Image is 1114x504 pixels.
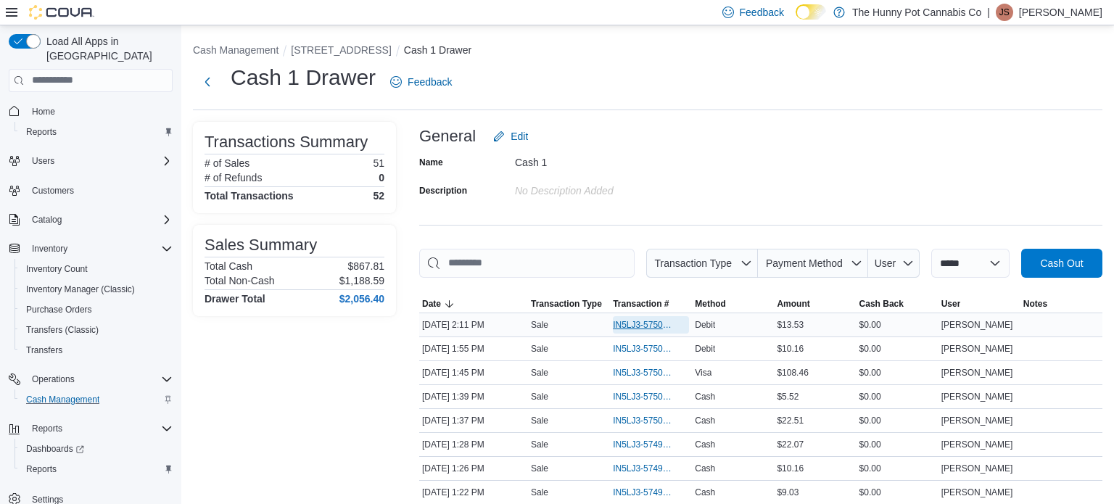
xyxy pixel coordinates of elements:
[205,260,252,272] h6: Total Cash
[32,185,74,197] span: Customers
[941,319,1013,331] span: [PERSON_NAME]
[774,295,856,313] button: Amount
[419,185,467,197] label: Description
[857,436,938,453] div: $0.00
[613,484,689,501] button: IN5LJ3-5749891
[193,43,1102,60] nav: An example of EuiBreadcrumbs
[857,460,938,477] div: $0.00
[740,5,784,20] span: Feedback
[777,319,804,331] span: $13.53
[26,126,57,138] span: Reports
[613,298,669,310] span: Transaction #
[32,373,75,385] span: Operations
[613,319,674,331] span: IN5LJ3-5750230
[777,439,804,450] span: $22.07
[3,151,178,171] button: Users
[695,367,711,379] span: Visa
[987,4,990,21] p: |
[26,263,88,275] span: Inventory Count
[857,340,938,358] div: $0.00
[15,389,178,410] button: Cash Management
[868,249,920,278] button: User
[15,259,178,279] button: Inventory Count
[515,151,709,168] div: Cash 1
[941,391,1013,402] span: [PERSON_NAME]
[796,4,826,20] input: Dark Mode
[339,293,384,305] h4: $2,056.40
[857,388,938,405] div: $0.00
[15,340,178,360] button: Transfers
[404,44,471,56] button: Cash 1 Drawer
[15,459,178,479] button: Reports
[193,67,222,96] button: Next
[531,319,548,331] p: Sale
[613,391,674,402] span: IN5LJ3-5750015
[857,295,938,313] button: Cash Back
[777,343,804,355] span: $10.16
[20,391,173,408] span: Cash Management
[20,342,173,359] span: Transfers
[20,440,173,458] span: Dashboards
[26,420,173,437] span: Reports
[26,304,92,315] span: Purchase Orders
[999,4,1010,21] span: JS
[26,103,61,120] a: Home
[938,295,1020,313] button: User
[695,391,715,402] span: Cash
[20,123,173,141] span: Reports
[695,415,715,426] span: Cash
[205,133,368,151] h3: Transactions Summary
[15,320,178,340] button: Transfers (Classic)
[1020,295,1102,313] button: Notes
[857,484,938,501] div: $0.00
[193,44,278,56] button: Cash Management
[32,106,55,117] span: Home
[15,439,178,459] a: Dashboards
[20,460,173,478] span: Reports
[419,128,476,145] h3: General
[695,319,715,331] span: Debit
[531,391,548,402] p: Sale
[941,487,1013,498] span: [PERSON_NAME]
[26,211,67,228] button: Catalog
[613,439,674,450] span: IN5LJ3-5749934
[20,301,98,318] a: Purchase Orders
[857,316,938,334] div: $0.00
[20,281,141,298] a: Inventory Manager (Classic)
[231,63,376,92] h1: Cash 1 Drawer
[20,342,68,359] a: Transfers
[373,190,384,202] h4: 52
[515,179,709,197] div: No Description added
[26,284,135,295] span: Inventory Manager (Classic)
[3,180,178,201] button: Customers
[613,412,689,429] button: IN5LJ3-5750001
[20,321,173,339] span: Transfers (Classic)
[347,260,384,272] p: $867.81
[339,275,384,286] p: $1,188.59
[1040,256,1083,270] span: Cash Out
[777,463,804,474] span: $10.16
[20,281,173,298] span: Inventory Manager (Classic)
[613,460,689,477] button: IN5LJ3-5749926
[15,279,178,299] button: Inventory Manager (Classic)
[205,275,275,286] h6: Total Non-Cash
[26,371,173,388] span: Operations
[941,415,1013,426] span: [PERSON_NAME]
[857,412,938,429] div: $0.00
[3,239,178,259] button: Inventory
[695,439,715,450] span: Cash
[613,343,674,355] span: IN5LJ3-5750118
[777,487,799,498] span: $9.03
[26,181,173,199] span: Customers
[766,257,843,269] span: Payment Method
[26,420,68,437] button: Reports
[20,301,173,318] span: Purchase Orders
[852,4,981,21] p: The Hunny Pot Cannabis Co
[875,257,896,269] span: User
[20,391,105,408] a: Cash Management
[408,75,452,89] span: Feedback
[1021,249,1102,278] button: Cash Out
[419,436,528,453] div: [DATE] 1:28 PM
[419,316,528,334] div: [DATE] 2:11 PM
[29,5,94,20] img: Cova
